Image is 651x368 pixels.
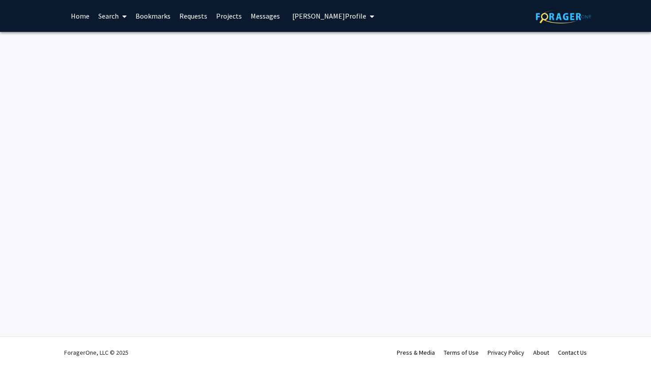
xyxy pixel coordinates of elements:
[292,12,366,20] span: [PERSON_NAME] Profile
[131,0,175,31] a: Bookmarks
[212,0,246,31] a: Projects
[488,349,524,356] a: Privacy Policy
[66,0,94,31] a: Home
[64,337,128,368] div: ForagerOne, LLC © 2025
[94,0,131,31] a: Search
[444,349,479,356] a: Terms of Use
[397,349,435,356] a: Press & Media
[536,10,591,23] img: ForagerOne Logo
[246,0,284,31] a: Messages
[175,0,212,31] a: Requests
[558,349,587,356] a: Contact Us
[533,349,549,356] a: About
